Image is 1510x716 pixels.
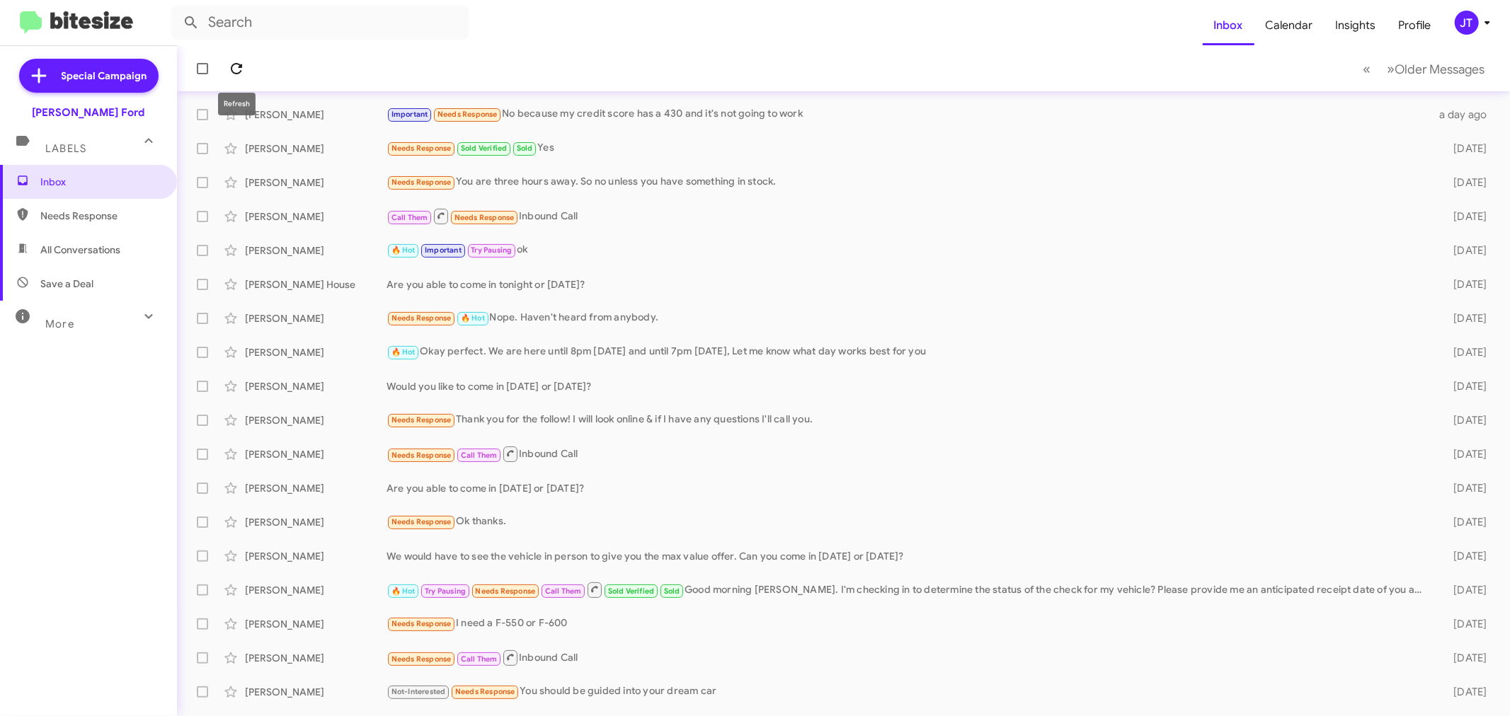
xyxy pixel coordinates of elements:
[391,347,416,357] span: 🔥 Hot
[387,277,1429,291] div: Are you able to come in tonight or [DATE]?
[391,246,416,255] span: 🔥 Hot
[387,106,1429,122] div: No because my credit score has a 430 and it's not going to work
[387,310,1429,326] div: Nope. Haven't heard from anybody.
[455,687,515,696] span: Needs Response
[391,587,416,596] span: 🔥 Hot
[425,246,462,255] span: Important
[1429,345,1499,359] div: [DATE]
[461,313,485,323] span: 🔥 Hot
[40,175,161,189] span: Inbox
[425,587,466,596] span: Try Pausing
[245,243,387,258] div: [PERSON_NAME]
[245,617,387,631] div: [PERSON_NAME]
[391,619,452,628] span: Needs Response
[387,242,1429,258] div: ok
[245,481,387,495] div: [PERSON_NAME]
[1254,5,1325,46] a: Calendar
[40,209,161,223] span: Needs Response
[1429,515,1499,529] div: [DATE]
[1429,651,1499,665] div: [DATE]
[1429,617,1499,631] div: [DATE]
[461,144,508,153] span: Sold Verified
[476,587,536,596] span: Needs Response
[1429,549,1499,563] div: [DATE]
[1429,142,1499,156] div: [DATE]
[45,142,86,155] span: Labels
[391,178,452,187] span: Needs Response
[1387,60,1395,78] span: »
[1443,11,1494,35] button: JT
[245,651,387,665] div: [PERSON_NAME]
[1429,311,1499,325] div: [DATE]
[391,110,428,119] span: Important
[387,445,1429,463] div: Inbound Call
[1429,447,1499,461] div: [DATE]
[387,379,1429,393] div: Would you like to come in [DATE] or [DATE]?
[387,581,1429,599] div: Good morning [PERSON_NAME]. I'm checking in to determine the status of the check for my vehicle? ...
[1203,5,1254,46] a: Inbox
[245,413,387,427] div: [PERSON_NAME]
[245,379,387,393] div: [PERSON_NAME]
[40,243,120,257] span: All Conversations
[1429,379,1499,393] div: [DATE]
[245,108,387,122] div: [PERSON_NAME]
[387,549,1429,563] div: We would have to see the vehicle in person to give you the max value offer. Can you come in [DATE...
[387,616,1429,632] div: I need a F-550 or F-600
[387,207,1429,225] div: Inbound Call
[245,175,387,190] div: [PERSON_NAME]
[245,142,387,156] div: [PERSON_NAME]
[391,654,452,664] span: Needs Response
[517,144,533,153] span: Sold
[608,587,655,596] span: Sold Verified
[245,515,387,529] div: [PERSON_NAME]
[245,277,387,291] div: [PERSON_NAME] House
[1325,5,1388,46] span: Insights
[391,313,452,323] span: Needs Response
[1378,54,1493,83] button: Next
[1429,481,1499,495] div: [DATE]
[387,649,1429,666] div: Inbound Call
[1388,5,1443,46] a: Profile
[391,415,452,425] span: Needs Response
[461,654,498,664] span: Call Them
[437,110,498,119] span: Needs Response
[387,481,1429,495] div: Are you able to come in [DATE] or [DATE]?
[45,318,74,330] span: More
[1429,685,1499,699] div: [DATE]
[33,105,145,120] div: [PERSON_NAME] Ford
[387,412,1429,428] div: Thank you for the follow! I will look online & if I have any questions I'll call you.
[391,213,428,222] span: Call Them
[391,517,452,526] span: Needs Response
[1355,54,1493,83] nav: Page navigation example
[245,685,387,699] div: [PERSON_NAME]
[1395,62,1485,77] span: Older Messages
[245,447,387,461] div: [PERSON_NAME]
[245,345,387,359] div: [PERSON_NAME]
[1455,11,1479,35] div: JT
[171,6,469,40] input: Search
[387,174,1429,190] div: You are three hours away. So no unless you have something in stock.
[245,311,387,325] div: [PERSON_NAME]
[391,144,452,153] span: Needs Response
[387,514,1429,530] div: Ok thanks.
[387,683,1429,700] div: You should be guided into your dream car
[218,93,256,115] div: Refresh
[664,587,680,596] span: Sold
[245,549,387,563] div: [PERSON_NAME]
[1429,583,1499,597] div: [DATE]
[1363,60,1371,78] span: «
[391,451,452,460] span: Needs Response
[387,140,1429,156] div: Yes
[1429,175,1499,190] div: [DATE]
[391,687,446,696] span: Not-Interested
[387,344,1429,360] div: Okay perfect. We are here until 8pm [DATE] and until 7pm [DATE], Let me know what day works best ...
[545,587,582,596] span: Call Them
[1429,108,1499,122] div: a day ago
[471,246,512,255] span: Try Pausing
[245,209,387,224] div: [PERSON_NAME]
[1429,277,1499,291] div: [DATE]
[1354,54,1379,83] button: Previous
